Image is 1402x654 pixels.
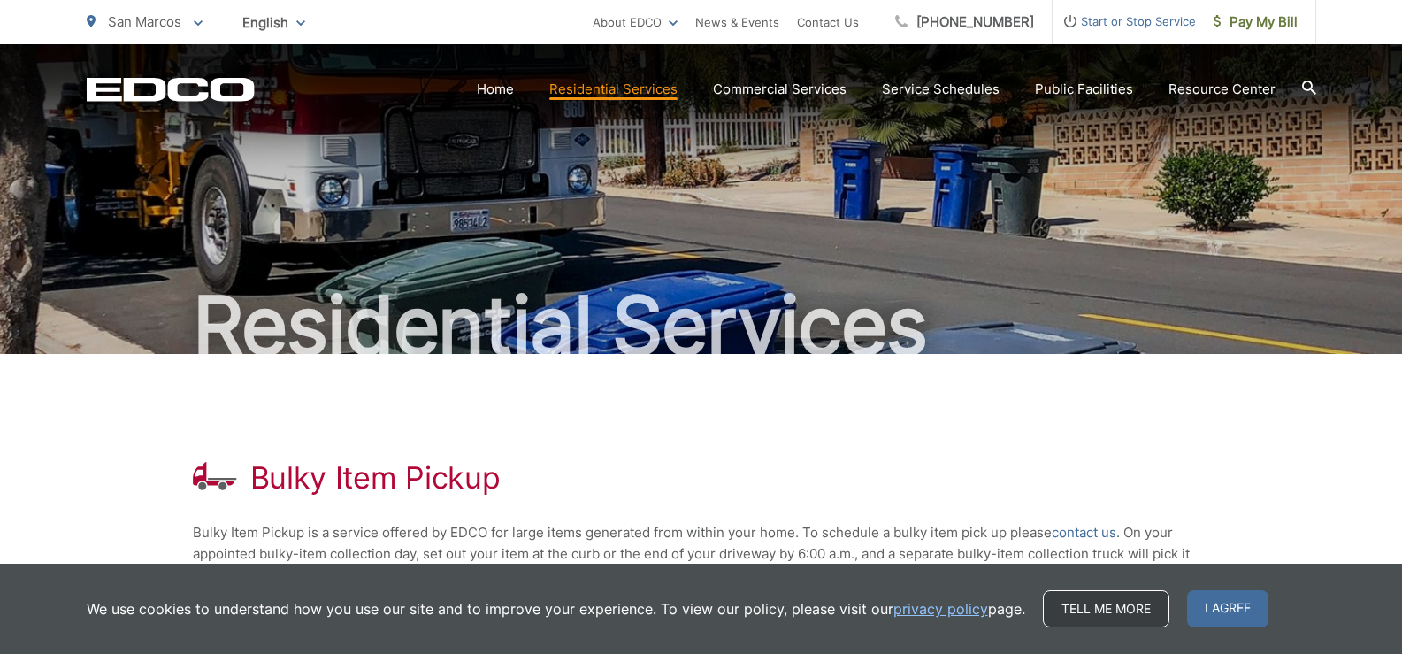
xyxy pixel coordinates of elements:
a: privacy policy [893,598,988,619]
span: English [229,7,318,38]
span: Pay My Bill [1214,12,1298,33]
h1: Bulky Item Pickup [250,460,501,496]
h2: Residential Services [87,281,1316,370]
a: Commercial Services [713,79,847,100]
a: About EDCO [593,12,678,33]
a: Public Facilities [1035,79,1133,100]
a: Home [477,79,514,100]
p: We use cookies to understand how you use our site and to improve your experience. To view our pol... [87,598,1025,619]
a: Contact Us [797,12,859,33]
a: EDCD logo. Return to the homepage. [87,77,255,102]
a: Resource Center [1168,79,1276,100]
p: Bulky Item Pickup is a service offered by EDCO for large items generated from within your home. T... [193,522,1210,586]
a: Service Schedules [882,79,1000,100]
a: contact us [1052,522,1116,543]
a: Tell me more [1043,590,1169,627]
a: News & Events [695,12,779,33]
span: I agree [1187,590,1268,627]
a: Residential Services [549,79,678,100]
span: San Marcos [108,13,181,30]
